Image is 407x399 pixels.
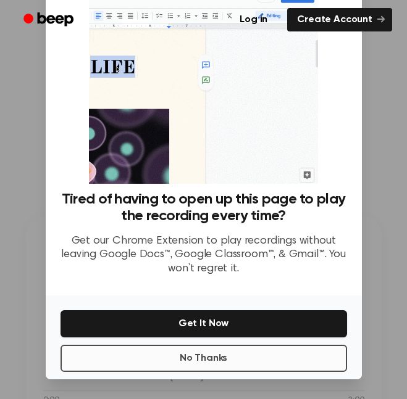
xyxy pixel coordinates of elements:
a: Log in [227,6,280,34]
button: No Thanks [61,345,347,372]
h3: Tired of having to open up this page to play the recording every time? [61,191,347,224]
p: Get our Chrome Extension to play recordings without leaving Google Docs™, Google Classroom™, & Gm... [61,234,347,276]
a: Beep [15,8,85,32]
a: Create Account [287,8,392,31]
button: Get It Now [61,310,347,337]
